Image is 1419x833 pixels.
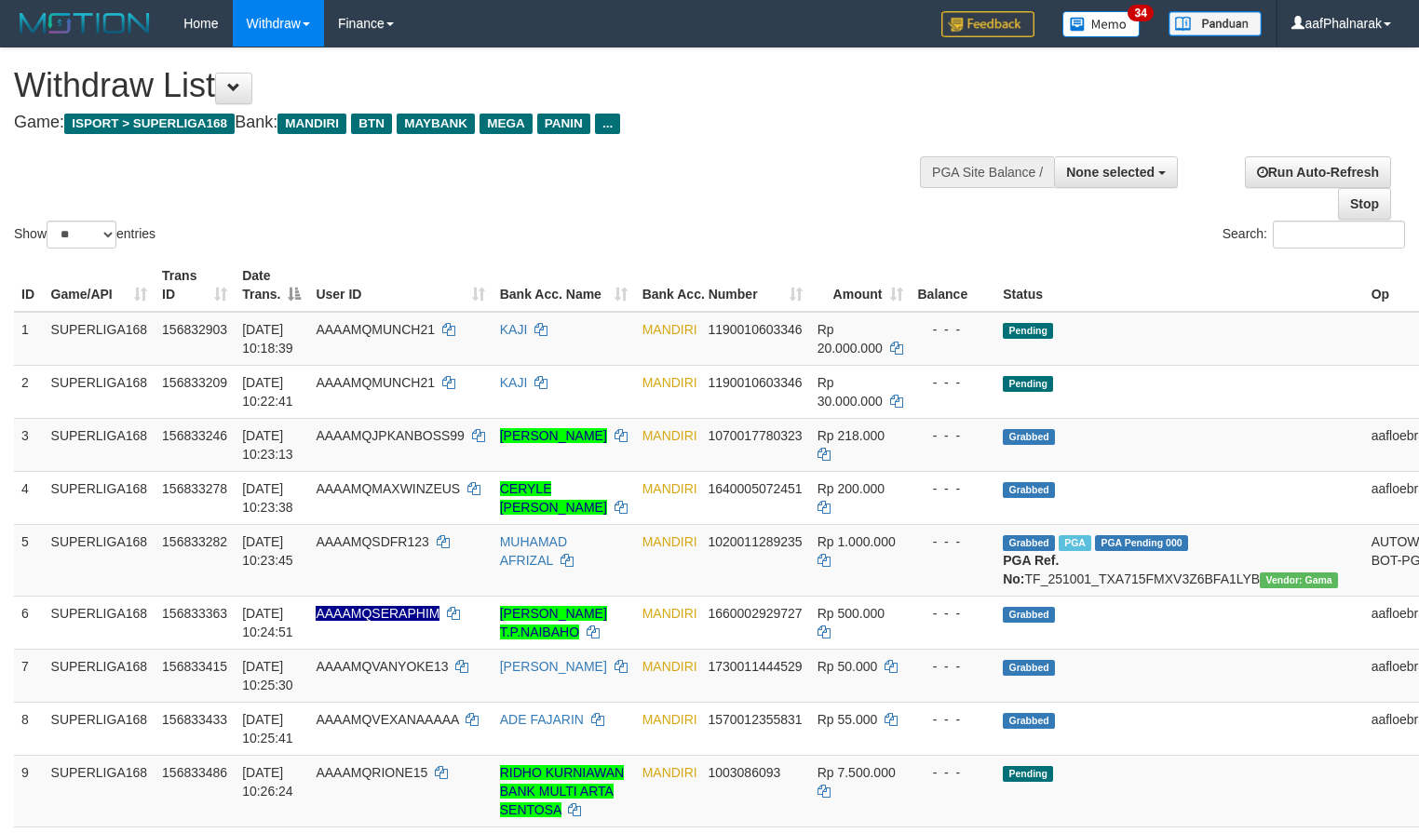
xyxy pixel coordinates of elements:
span: Rp 50.000 [818,659,878,674]
span: MANDIRI [642,712,697,727]
span: MANDIRI [642,375,697,390]
th: User ID: activate to sort column ascending [308,259,492,312]
span: AAAAMQSDFR123 [316,534,428,549]
span: Grabbed [1003,713,1055,729]
th: Balance [911,259,996,312]
td: SUPERLIGA168 [44,524,155,596]
span: ... [595,114,620,134]
span: Rp 30.000.000 [818,375,883,409]
span: MANDIRI [642,606,697,621]
th: Date Trans.: activate to sort column descending [235,259,308,312]
input: Search: [1273,221,1405,249]
th: Bank Acc. Name: activate to sort column ascending [493,259,635,312]
span: Grabbed [1003,535,1055,551]
label: Show entries [14,221,155,249]
span: MAYBANK [397,114,475,134]
a: Run Auto-Refresh [1245,156,1391,188]
td: 6 [14,596,44,649]
td: SUPERLIGA168 [44,418,155,471]
span: MANDIRI [642,481,697,496]
b: PGA Ref. No: [1003,553,1059,586]
a: KAJI [500,375,528,390]
span: AAAAMQVEXANAAAAA [316,712,458,727]
td: 1 [14,312,44,366]
span: Rp 500.000 [818,606,885,621]
span: 156833433 [162,712,227,727]
span: PANIN [537,114,590,134]
span: Marked by aafsoycanthlai [1059,535,1091,551]
div: - - - [918,426,989,445]
div: - - - [918,657,989,676]
span: MANDIRI [642,428,697,443]
a: [PERSON_NAME] [500,428,607,443]
span: 34 [1128,5,1153,21]
a: KAJI [500,322,528,337]
span: 156833282 [162,534,227,549]
span: [DATE] 10:25:41 [242,712,293,746]
div: - - - [918,532,989,551]
span: Rp 7.500.000 [818,765,896,780]
td: 7 [14,649,44,702]
span: Copy 1190010603346 to clipboard [708,375,802,390]
span: 156833209 [162,375,227,390]
span: [DATE] 10:22:41 [242,375,293,409]
th: Game/API: activate to sort column ascending [44,259,155,312]
span: Copy 1003086093 to clipboard [708,765,780,780]
a: CERYLE [PERSON_NAME] [500,481,607,515]
span: [DATE] 10:23:38 [242,481,293,515]
div: PGA Site Balance / [920,156,1054,188]
span: Copy 1190010603346 to clipboard [708,322,802,337]
span: Grabbed [1003,660,1055,676]
td: 5 [14,524,44,596]
span: [DATE] 10:24:51 [242,606,293,639]
th: Status [995,259,1363,312]
span: Copy 1730011444529 to clipboard [708,659,802,674]
a: MUHAMAD AFRIZAL [500,534,567,568]
img: MOTION_logo.png [14,9,155,37]
span: AAAAMQJPKANBOSS99 [316,428,465,443]
span: Copy 1570012355831 to clipboard [708,712,802,727]
span: AAAAMQVANYOKE13 [316,659,448,674]
div: - - - [918,320,989,339]
th: Trans ID: activate to sort column ascending [155,259,235,312]
span: [DATE] 10:26:24 [242,765,293,799]
span: Rp 55.000 [818,712,878,727]
select: Showentries [47,221,116,249]
label: Search: [1223,221,1405,249]
span: 156832903 [162,322,227,337]
span: AAAAMQMUNCH21 [316,375,435,390]
span: 156833278 [162,481,227,496]
span: PGA Pending [1095,535,1188,551]
td: SUPERLIGA168 [44,596,155,649]
th: ID [14,259,44,312]
span: AAAAMQRIONE15 [316,765,427,780]
span: MANDIRI [642,322,697,337]
a: Stop [1338,188,1391,220]
img: panduan.png [1169,11,1262,36]
span: Copy 1660002929727 to clipboard [708,606,802,621]
img: Button%20Memo.svg [1062,11,1141,37]
div: - - - [918,710,989,729]
span: MANDIRI [642,765,697,780]
h4: Game: Bank: [14,114,927,132]
span: MANDIRI [642,534,697,549]
span: Grabbed [1003,607,1055,623]
td: SUPERLIGA168 [44,471,155,524]
span: BTN [351,114,392,134]
h1: Withdraw List [14,67,927,104]
span: Rp 20.000.000 [818,322,883,356]
span: Grabbed [1003,429,1055,445]
span: Nama rekening ada tanda titik/strip, harap diedit [316,606,439,621]
span: MANDIRI [277,114,346,134]
td: 9 [14,755,44,826]
span: MANDIRI [642,659,697,674]
th: Amount: activate to sort column ascending [810,259,911,312]
th: Bank Acc. Number: activate to sort column ascending [635,259,810,312]
a: ADE FAJARIN [500,712,584,727]
span: AAAAMQMAXWINZEUS [316,481,460,496]
span: Copy 1070017780323 to clipboard [708,428,802,443]
a: [PERSON_NAME] [500,659,607,674]
span: Pending [1003,766,1053,782]
span: [DATE] 10:25:30 [242,659,293,692]
div: - - - [918,604,989,623]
